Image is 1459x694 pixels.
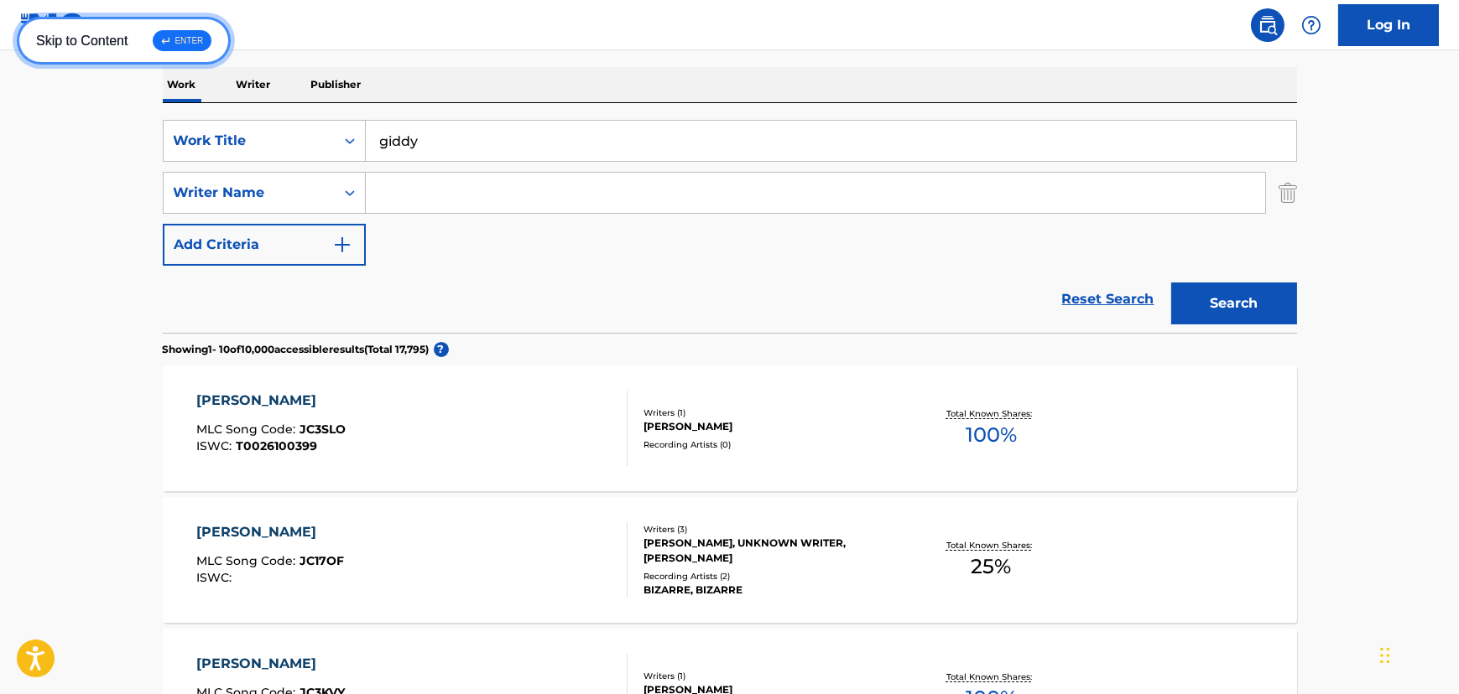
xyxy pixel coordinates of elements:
p: Work [163,67,201,102]
span: MLC Song Code : [196,553,300,568]
span: ISWC : [196,570,236,585]
div: Work Title [174,131,325,151]
a: Public Search [1251,8,1284,42]
div: Recording Artists ( 0 ) [644,438,897,451]
p: Total Known Shares: [946,407,1036,420]
iframe: Chat Widget [1375,614,1459,694]
a: Reset Search [1054,281,1163,318]
span: MLC Song Code : [196,422,300,437]
img: Delete Criterion [1279,172,1297,214]
p: Total Known Shares: [946,539,1036,552]
span: 100 % [966,420,1017,450]
div: Drag [1380,630,1390,681]
div: [PERSON_NAME], UNKNOWN WRITER, [PERSON_NAME] [644,536,897,566]
p: Total Known Shares: [946,671,1036,683]
div: BIZARRE, BIZARRE [644,583,897,598]
div: Writer Name [174,183,325,203]
span: ISWC : [196,438,236,453]
a: [PERSON_NAME]MLC Song Code:JC17OFISWC:Writers (3)[PERSON_NAME], UNKNOWN WRITER, [PERSON_NAME]Reco... [163,497,1297,623]
button: Add Criteria [163,224,366,266]
div: Writers ( 1 ) [644,407,897,419]
img: MLC Logo [20,13,85,37]
div: Writers ( 1 ) [644,670,897,682]
img: search [1258,15,1278,35]
div: [PERSON_NAME] [644,419,897,434]
img: 9d2ae6d4665cec9f34b9.svg [332,235,352,255]
div: Writers ( 3 ) [644,523,897,536]
button: Search [1171,282,1297,324]
div: [PERSON_NAME] [196,391,346,411]
span: JC17OF [300,553,344,568]
span: ? [434,342,449,357]
p: Writer [232,67,276,102]
div: [PERSON_NAME] [196,654,345,674]
div: Help [1295,8,1328,42]
div: Recording Artists ( 2 ) [644,570,897,583]
a: [PERSON_NAME]MLC Song Code:JC3SLOISWC:T0026100399Writers (1)[PERSON_NAME]Recording Artists (0)Tot... [163,365,1297,491]
span: 25 % [971,552,1011,582]
p: Showing 1 - 10 of 10,000 accessible results (Total 17,795 ) [163,342,430,357]
p: Publisher [306,67,367,102]
img: help [1301,15,1321,35]
a: Log In [1338,4,1439,46]
span: T0026100399 [236,438,317,453]
span: JC3SLO [300,422,346,437]
form: Search Form [163,120,1297,333]
div: [PERSON_NAME] [196,522,344,542]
